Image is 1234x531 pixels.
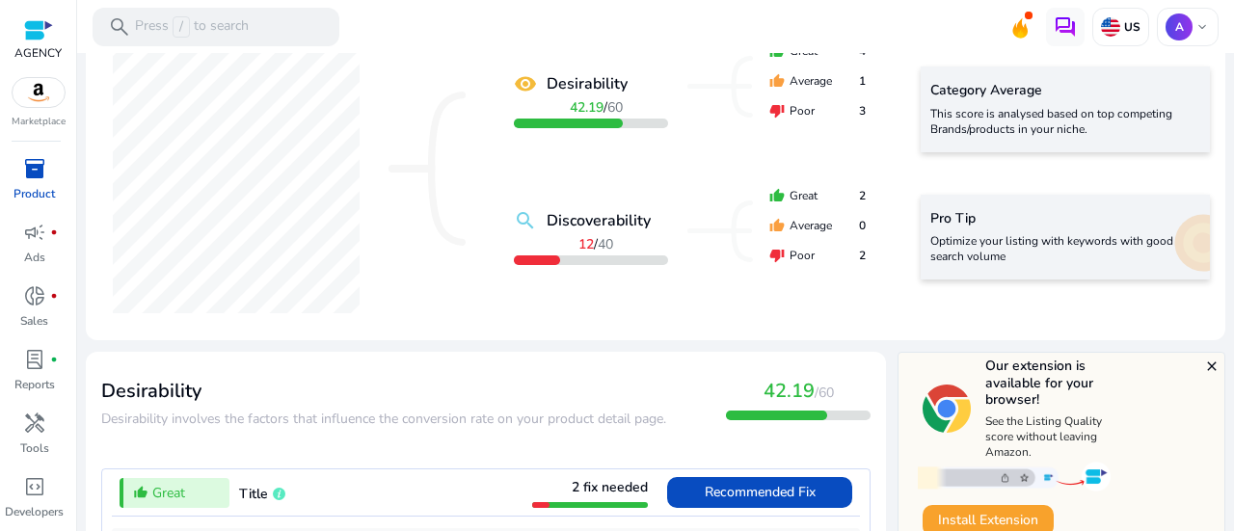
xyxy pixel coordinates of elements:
mat-icon: thumb_up_alt [133,485,148,500]
p: Optimize your listing with keywords with good search volume [930,233,1200,264]
span: 2 [859,187,866,204]
span: 60 [607,98,623,117]
div: Poor [769,247,866,264]
span: / [570,98,623,117]
mat-icon: close [1204,358,1220,374]
mat-icon: thumb_down [769,103,785,119]
p: Reports [14,376,55,393]
img: amazon.svg [13,78,65,107]
span: Recommended Fix [705,483,816,501]
p: Product [13,185,55,202]
span: fiber_manual_record [50,356,58,363]
span: fiber_manual_record [50,228,58,236]
h5: Pro Tip [930,211,1200,227]
b: Discoverability [547,209,651,232]
span: keyboard_arrow_down [1194,19,1210,35]
p: Ads [24,249,45,266]
p: US [1120,19,1140,35]
mat-icon: remove_red_eye [514,72,537,95]
p: A [1166,13,1193,40]
span: search [108,15,131,39]
b: Desirability [547,72,628,95]
mat-icon: thumb_down [769,248,785,263]
span: lab_profile [23,348,46,371]
span: Install Extension [938,510,1038,530]
span: 2 fix needed [572,478,648,496]
span: /60 [815,384,834,402]
div: Poor [769,102,866,119]
p: Tools [20,439,49,457]
h5: Category Average [930,83,1200,99]
p: AGENCY [14,44,62,62]
span: Great [152,483,185,503]
h3: Desirability [101,380,666,403]
p: See the Listing Quality score without leaving Amazon. [985,413,1115,460]
p: Press to search [135,16,249,38]
p: Developers [5,503,64,520]
p: This score is analysed based on top competing Brands/products in your niche. [930,106,1200,137]
span: inventory_2 [23,157,46,180]
span: fiber_manual_record [50,292,58,300]
span: 40 [598,235,613,253]
span: 2 [859,247,866,264]
img: us.svg [1101,17,1120,37]
span: Title [239,485,268,503]
span: / [173,16,190,38]
div: Great [769,187,866,204]
span: code_blocks [23,475,46,498]
div: Average [769,217,866,234]
mat-icon: thumb_up [769,73,785,89]
b: 42.19 [570,98,604,117]
span: campaign [23,221,46,244]
span: handyman [23,412,46,435]
mat-icon: thumb_up [769,218,785,233]
span: 1 [859,72,866,90]
span: donut_small [23,284,46,307]
p: Marketplace [12,115,66,129]
p: Sales [20,312,48,330]
mat-icon: search [514,209,537,232]
mat-icon: thumb_up [769,188,785,203]
h5: Our extension is available for your browser! [985,358,1115,409]
span: Desirability involves the factors that influence the conversion rate on your product detail page. [101,410,666,428]
b: 12 [578,235,594,253]
span: 0 [859,217,866,234]
img: chrome-logo.svg [923,385,971,433]
span: 42.19 [764,378,815,404]
button: Recommended Fix [667,477,852,508]
span: 3 [859,102,866,119]
div: Average [769,72,866,90]
span: / [578,235,613,253]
